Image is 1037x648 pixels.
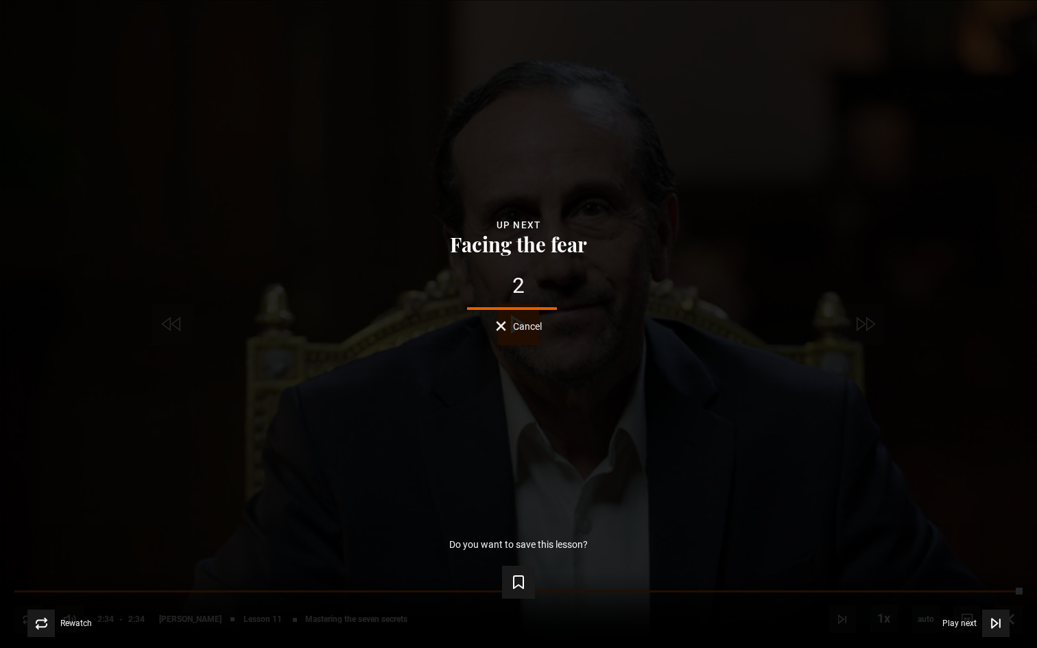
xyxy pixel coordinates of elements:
[446,233,591,254] button: Facing the fear
[942,619,977,627] span: Play next
[60,619,92,627] span: Rewatch
[27,610,92,637] button: Rewatch
[942,610,1010,637] button: Play next
[513,322,542,331] span: Cancel
[22,217,1015,233] div: Up next
[449,540,588,549] p: Do you want to save this lesson?
[496,321,542,331] button: Cancel
[22,275,1015,297] div: 2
